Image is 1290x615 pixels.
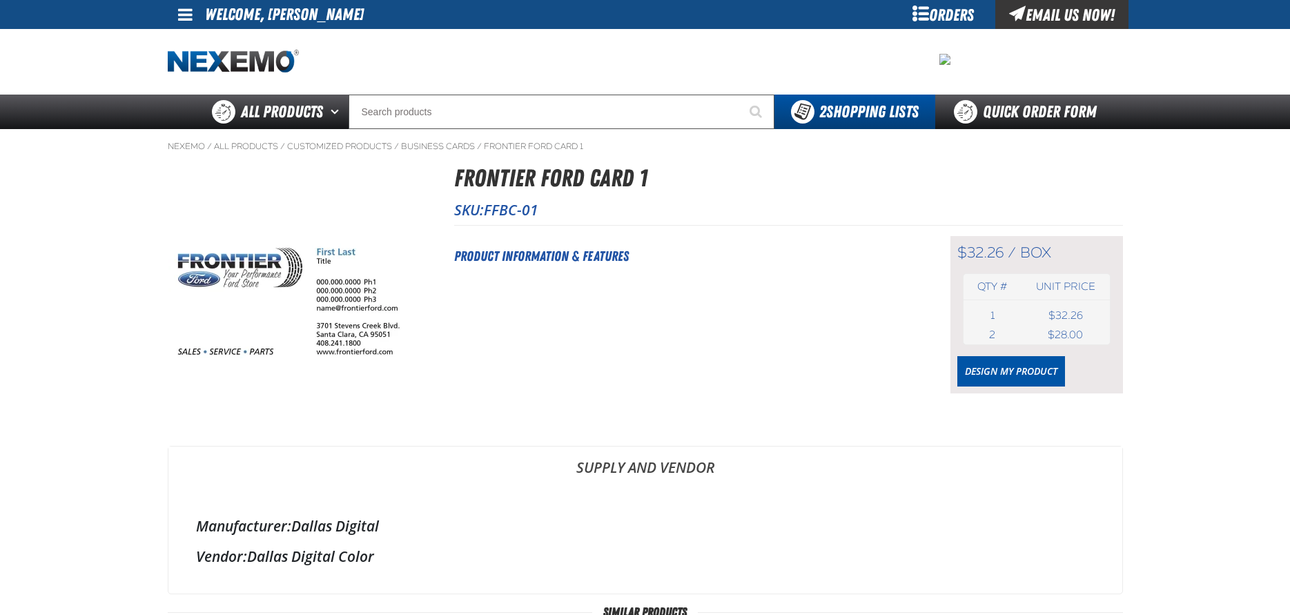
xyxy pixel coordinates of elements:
a: Supply and Vendor [168,447,1122,488]
a: Design My Product [957,356,1065,387]
img: Nexemo logo [168,50,299,74]
label: Vendor: [196,547,247,566]
a: Business Cards [401,141,475,152]
span: / [207,141,212,152]
span: $32.26 [957,244,1004,262]
span: / [477,141,482,152]
button: You have 2 Shopping Lists. Open to view details [774,95,935,129]
div: Dallas Digital Color [196,547,1095,566]
label: Manufacturer: [196,516,291,536]
p: SKU: [454,200,1123,219]
span: Shopping Lists [819,102,919,121]
td: $32.26 [1022,306,1109,325]
a: All Products [214,141,278,152]
span: FFBC-01 [484,200,538,219]
span: / [280,141,285,152]
nav: Breadcrumbs [168,141,1123,152]
input: Search [349,95,774,129]
span: 2 [989,329,995,341]
button: Open All Products pages [326,95,349,129]
span: All Products [241,99,323,124]
a: Frontier Ford Card 1 [484,141,583,152]
span: 1 [990,309,995,322]
h2: Product Information & Features [454,246,916,266]
span: / [394,141,399,152]
h1: Frontier Ford Card 1 [454,160,1123,197]
span: box [1020,244,1051,262]
span: / [1008,244,1016,262]
div: Dallas Digital [196,516,1095,536]
a: Home [168,50,299,74]
img: a16c09d2614d0dd13c7523e6b8547ec9.png [939,54,950,65]
img: Frontier Ford Card 1 [168,215,429,364]
td: $28.00 [1022,325,1109,344]
a: Customized Products [287,141,392,152]
th: Qty # [964,274,1022,300]
a: Quick Order Form [935,95,1122,129]
button: Start Searching [740,95,774,129]
th: Unit price [1022,274,1109,300]
strong: 2 [819,102,826,121]
a: Nexemo [168,141,205,152]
